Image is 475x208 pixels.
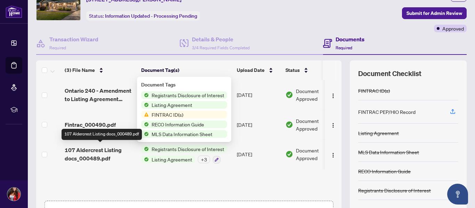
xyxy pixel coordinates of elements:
[192,45,250,50] span: 3/4 Required Fields Completed
[358,69,421,78] span: Document Checklist
[234,60,283,80] th: Upload Date
[105,13,197,19] span: Information Updated - Processing Pending
[447,184,468,205] button: Open asap
[283,60,342,80] th: Status
[358,148,419,156] div: MLS Data Information Sheet
[330,123,336,128] img: Logo
[86,11,200,20] div: Status:
[296,147,339,162] span: Document Approved
[358,87,390,94] div: FINTRAC ID(s)
[141,130,149,138] img: Status Icon
[141,81,227,89] div: Document Tags
[6,5,22,18] img: logo
[149,91,227,99] span: Registrants Disclosure of Interest
[336,35,364,43] h4: Documents
[198,156,210,163] div: + 3
[138,60,234,80] th: Document Tag(s)
[234,140,283,169] td: [DATE]
[141,145,149,153] img: Status Icon
[336,45,352,50] span: Required
[285,66,300,74] span: Status
[65,120,116,129] span: Fintrac_000490.pdf
[49,45,66,50] span: Required
[49,35,98,43] h4: Transaction Wizard
[141,101,149,109] img: Status Icon
[141,91,149,99] img: Status Icon
[65,146,136,163] span: 107 Aldercrest Listing docs_000489.pdf
[442,25,464,32] span: Approved
[328,89,339,100] button: Logo
[141,120,149,128] img: Status Icon
[406,8,462,19] span: Submit for Admin Review
[62,60,138,80] th: (3) File Name
[296,87,339,102] span: Document Approved
[285,121,293,128] img: Document Status
[234,110,283,140] td: [DATE]
[149,111,186,118] span: FINTRAC ID(s)
[358,129,399,137] div: Listing Agreement
[149,101,195,109] span: Listing Agreement
[149,130,215,138] span: MLS Data Information Sheet
[402,7,467,19] button: Submit for Admin Review
[285,150,293,158] img: Document Status
[330,93,336,99] img: Logo
[7,188,21,201] img: Profile Icon
[234,80,283,110] td: [DATE]
[237,66,265,74] span: Upload Date
[141,111,149,118] img: Status Icon
[65,86,136,103] span: Ontario 240 - Amendment to Listing Agreement Authority to Offer for Sale Price Change_Extensio.pdf
[296,117,339,132] span: Document Approved
[328,149,339,160] button: Logo
[141,156,149,163] img: Status Icon
[149,145,227,153] span: Registrants Disclosure of Interest
[149,156,195,163] span: Listing Agreement
[285,91,293,99] img: Document Status
[328,119,339,130] button: Logo
[65,66,95,74] span: (3) File Name
[192,35,250,43] h4: Details & People
[149,120,207,128] span: RECO Information Guide
[141,145,227,164] button: Status IconRegistrants Disclosure of InterestStatus IconListing Agreement+3
[330,152,336,158] img: Logo
[358,108,416,116] div: FINTRAC PEP/HIO Record
[358,186,431,194] div: Registrants Disclosure of Interest
[358,167,411,175] div: RECO Information Guide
